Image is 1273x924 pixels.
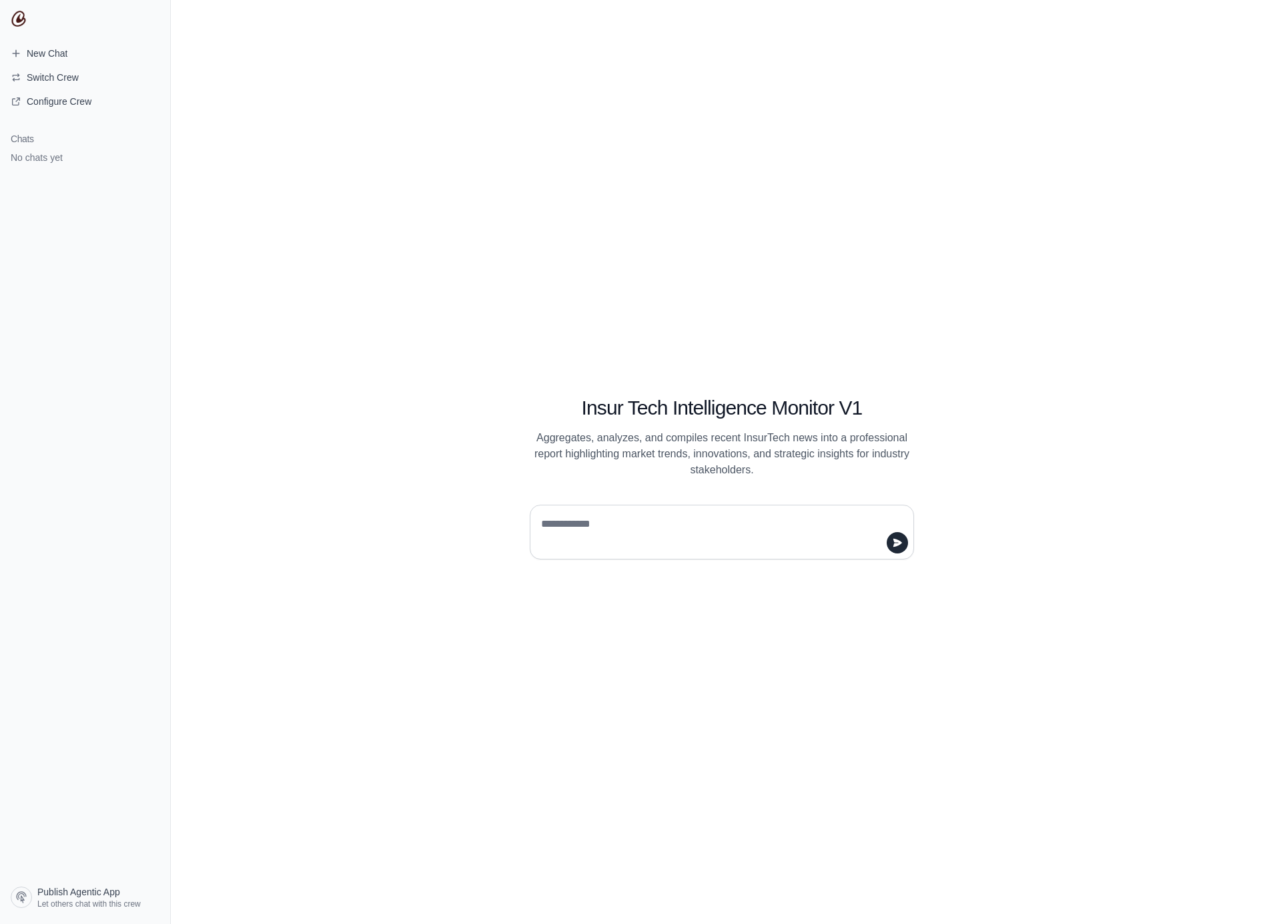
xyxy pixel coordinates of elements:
[27,71,79,84] span: Switch Crew
[5,67,165,88] button: Switch Crew
[5,881,165,913] a: Publish Agentic App Let others chat with this crew
[11,11,27,27] img: CrewAI Logo
[37,885,120,899] span: Publish Agentic App
[5,43,165,64] a: New Chat
[530,396,914,420] h1: Insur Tech Intelligence Monitor V1
[37,899,141,909] span: Let others chat with this crew
[27,95,91,108] span: Configure Crew
[5,91,165,112] a: Configure Crew
[530,430,914,478] p: Aggregates, analyzes, and compiles recent InsurTech news into a professional report highlighting ...
[27,47,67,60] span: New Chat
